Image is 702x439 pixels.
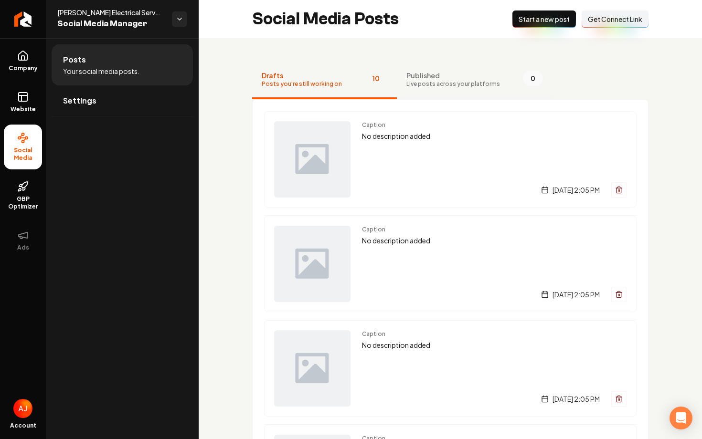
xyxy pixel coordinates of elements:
[14,11,32,27] img: Rebolt Logo
[362,226,627,233] span: Caption
[406,71,500,80] span: Published
[362,131,627,142] p: No description added
[274,121,351,198] img: Post preview
[4,222,42,259] button: Ads
[10,422,36,429] span: Account
[57,17,164,31] span: Social Media Manager
[406,80,500,88] span: Live posts across your platforms
[13,399,32,418] button: Open user button
[4,173,42,218] a: GBP Optimizer
[512,10,576,28] button: Start a new post
[362,235,627,246] p: No description added
[274,226,351,302] img: Post preview
[63,66,139,76] span: Your social media posts.
[7,105,40,113] span: Website
[588,14,642,24] span: Get Connect Link
[264,111,637,208] a: Post previewCaptionNo description added[DATE] 2:05 PM
[262,80,342,88] span: Posts you're still working on
[252,61,649,99] nav: Tabs
[670,407,692,429] div: Open Intercom Messenger
[4,195,42,210] span: GBP Optimizer
[397,61,553,99] button: PublishedLive posts across your platforms0
[4,42,42,80] a: Company
[252,10,399,29] h2: Social Media Posts
[264,215,637,312] a: Post previewCaptionNo description added[DATE] 2:05 PM
[365,71,387,86] span: 10
[5,64,42,72] span: Company
[582,10,649,28] button: Get Connect Link
[362,121,627,129] span: Caption
[553,290,600,299] span: [DATE] 2:05 PM
[274,330,351,407] img: Post preview
[13,244,33,251] span: Ads
[52,85,193,116] a: Settings
[553,185,600,195] span: [DATE] 2:05 PM
[523,71,543,86] span: 0
[252,61,397,99] button: DraftsPosts you're still working on10
[13,399,32,418] img: Austin Jellison
[553,394,600,404] span: [DATE] 2:05 PM
[63,54,86,65] span: Posts
[362,330,627,338] span: Caption
[519,14,570,24] span: Start a new post
[262,71,342,80] span: Drafts
[264,320,637,417] a: Post previewCaptionNo description added[DATE] 2:05 PM
[4,146,42,162] span: Social Media
[57,8,164,17] span: [PERSON_NAME] Electrical Services
[362,340,627,351] p: No description added
[63,95,96,106] span: Settings
[4,84,42,121] a: Website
